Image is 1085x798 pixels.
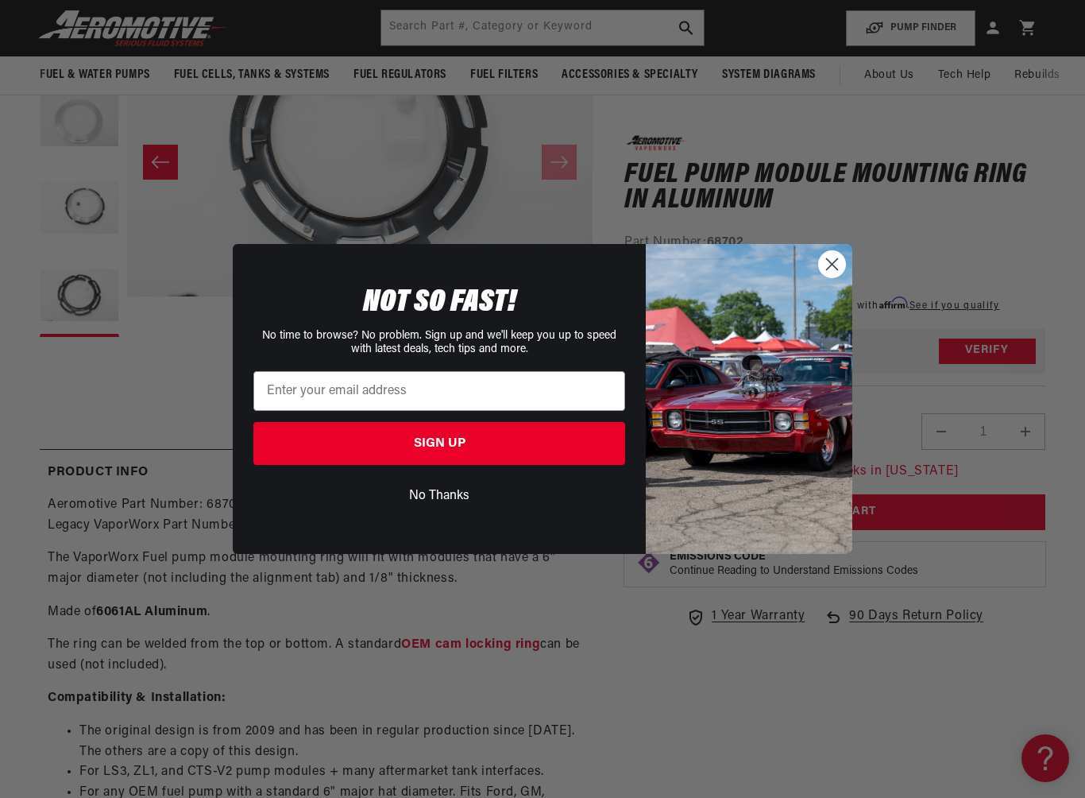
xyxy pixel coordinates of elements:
span: NOT SO FAST! [363,287,516,319]
button: Close dialog [818,250,846,278]
input: Enter your email address [253,371,625,411]
button: SIGN UP [253,422,625,465]
img: 85cdd541-2605-488b-b08c-a5ee7b438a35.jpeg [646,244,852,554]
span: No time to browse? No problem. Sign up and we'll keep you up to speed with latest deals, tech tip... [262,330,616,355]
button: No Thanks [253,481,625,511]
